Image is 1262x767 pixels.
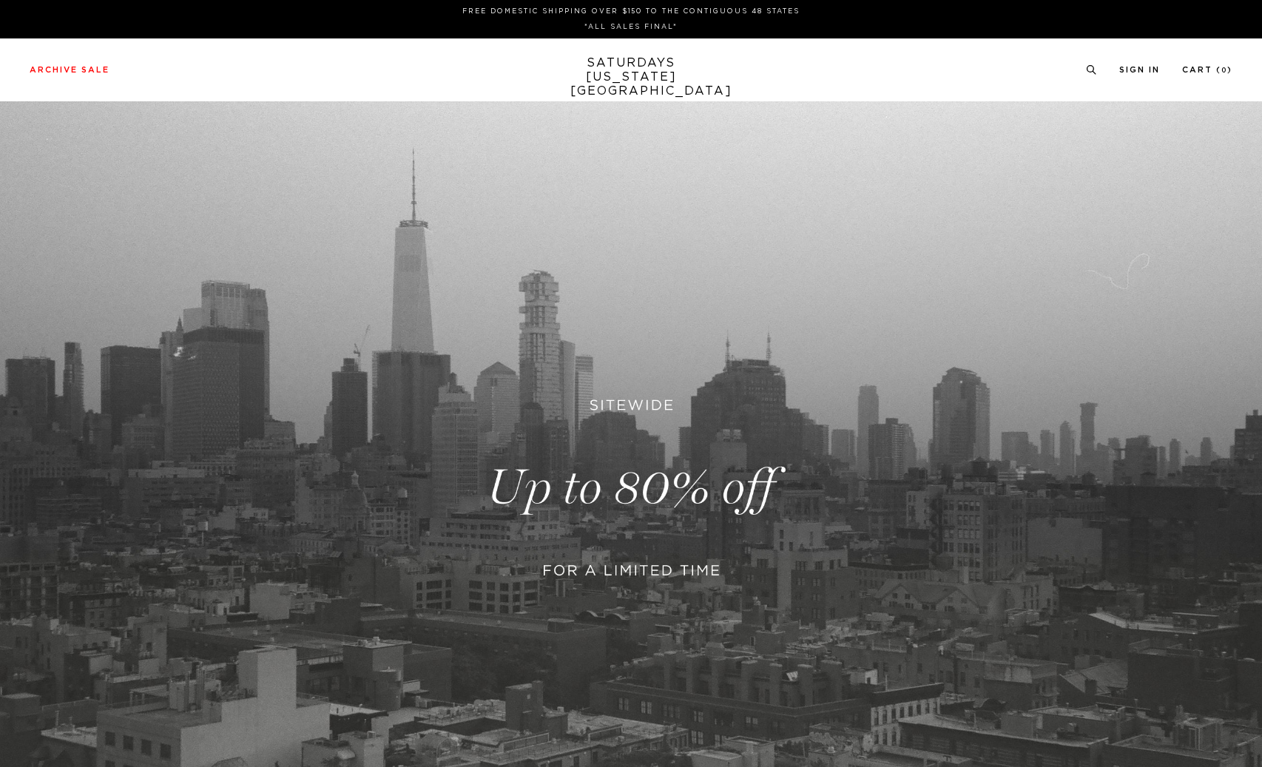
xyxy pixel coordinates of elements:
a: Archive Sale [30,66,109,74]
a: Cart (0) [1182,66,1232,74]
small: 0 [1221,67,1227,74]
p: *ALL SALES FINAL* [36,21,1226,33]
a: SATURDAYS[US_STATE][GEOGRAPHIC_DATA] [570,56,692,98]
a: Sign In [1119,66,1160,74]
p: FREE DOMESTIC SHIPPING OVER $150 TO THE CONTIGUOUS 48 STATES [36,6,1226,17]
